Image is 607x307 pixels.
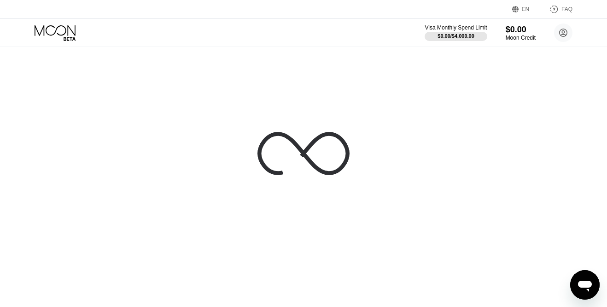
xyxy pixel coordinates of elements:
[512,5,540,14] div: EN
[506,25,536,35] div: $0.00
[506,35,536,41] div: Moon Credit
[438,33,474,39] div: $0.00 / $4,000.00
[522,6,530,12] div: EN
[540,5,572,14] div: FAQ
[425,24,487,31] div: Visa Monthly Spend Limit
[570,270,600,300] iframe: Кнопка запуска окна обмена сообщениями
[561,6,572,12] div: FAQ
[506,25,536,41] div: $0.00Moon Credit
[425,24,487,41] div: Visa Monthly Spend Limit$0.00/$4,000.00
